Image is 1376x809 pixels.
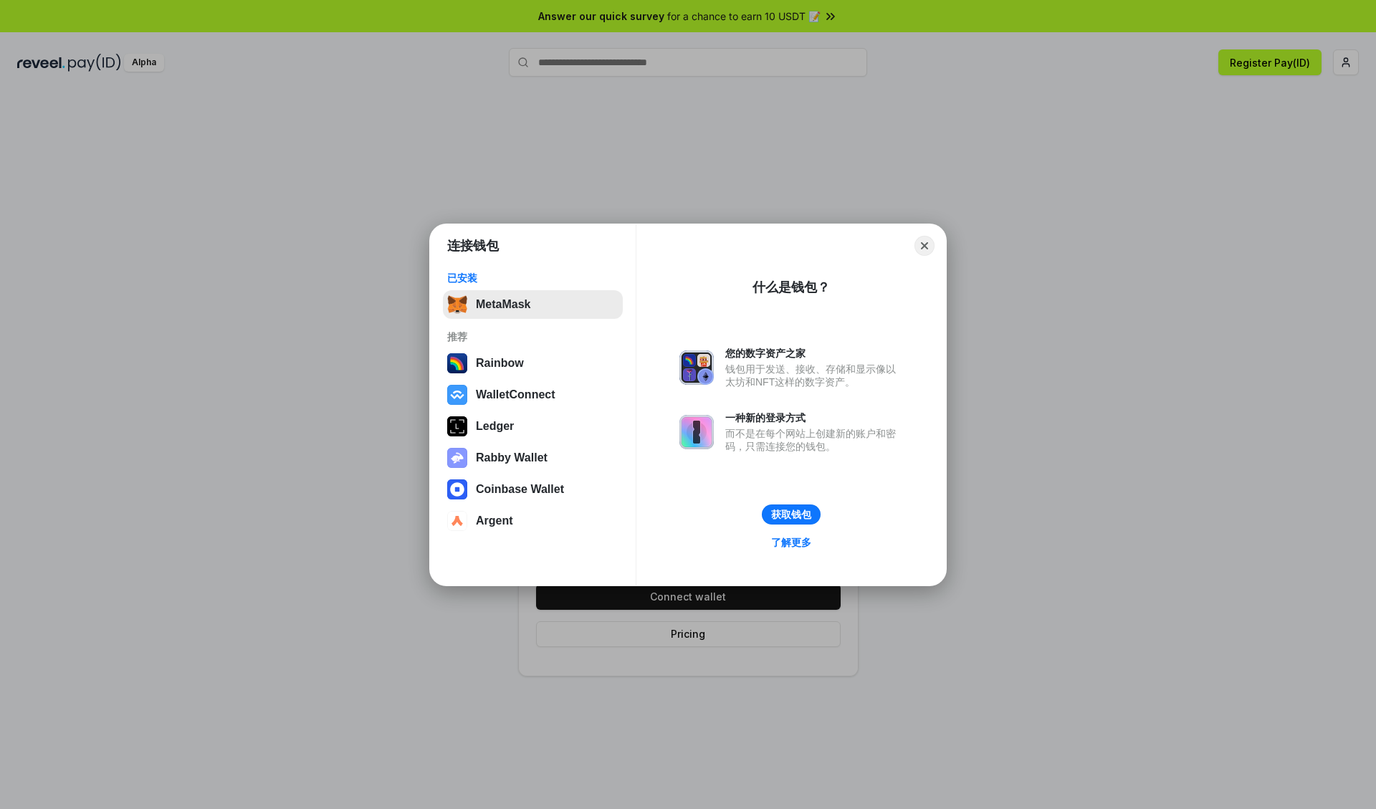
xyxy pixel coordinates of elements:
[725,347,903,360] div: 您的数字资产之家
[443,349,623,378] button: Rainbow
[725,411,903,424] div: 一种新的登录方式
[443,507,623,535] button: Argent
[447,416,467,436] img: svg+xml,%3Csvg%20xmlns%3D%22http%3A%2F%2Fwww.w3.org%2F2000%2Fsvg%22%20width%3D%2228%22%20height%3...
[476,388,555,401] div: WalletConnect
[443,290,623,319] button: MetaMask
[771,536,811,549] div: 了解更多
[447,448,467,468] img: svg+xml,%3Csvg%20xmlns%3D%22http%3A%2F%2Fwww.w3.org%2F2000%2Fsvg%22%20fill%3D%22none%22%20viewBox...
[447,295,467,315] img: svg+xml,%3Csvg%20fill%3D%22none%22%20height%3D%2233%22%20viewBox%3D%220%200%2035%2033%22%20width%...
[679,350,714,385] img: svg+xml,%3Csvg%20xmlns%3D%22http%3A%2F%2Fwww.w3.org%2F2000%2Fsvg%22%20fill%3D%22none%22%20viewBox...
[443,444,623,472] button: Rabby Wallet
[447,385,467,405] img: svg+xml,%3Csvg%20width%3D%2228%22%20height%3D%2228%22%20viewBox%3D%220%200%2028%2028%22%20fill%3D...
[447,479,467,499] img: svg+xml,%3Csvg%20width%3D%2228%22%20height%3D%2228%22%20viewBox%3D%220%200%2028%2028%22%20fill%3D...
[447,272,618,284] div: 已安装
[476,420,514,433] div: Ledger
[443,412,623,441] button: Ledger
[771,508,811,521] div: 获取钱包
[443,380,623,409] button: WalletConnect
[476,483,564,496] div: Coinbase Wallet
[447,237,499,254] h1: 连接钱包
[476,357,524,370] div: Rainbow
[476,298,530,311] div: MetaMask
[914,236,935,256] button: Close
[476,514,513,527] div: Argent
[443,475,623,504] button: Coinbase Wallet
[447,511,467,531] img: svg+xml,%3Csvg%20width%3D%2228%22%20height%3D%2228%22%20viewBox%3D%220%200%2028%2028%22%20fill%3D...
[762,504,821,525] button: 获取钱包
[725,363,903,388] div: 钱包用于发送、接收、存储和显示像以太坊和NFT这样的数字资产。
[752,279,830,296] div: 什么是钱包？
[447,353,467,373] img: svg+xml,%3Csvg%20width%3D%22120%22%20height%3D%22120%22%20viewBox%3D%220%200%20120%20120%22%20fil...
[476,451,548,464] div: Rabby Wallet
[725,427,903,453] div: 而不是在每个网站上创建新的账户和密码，只需连接您的钱包。
[763,533,820,552] a: 了解更多
[679,415,714,449] img: svg+xml,%3Csvg%20xmlns%3D%22http%3A%2F%2Fwww.w3.org%2F2000%2Fsvg%22%20fill%3D%22none%22%20viewBox...
[447,330,618,343] div: 推荐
